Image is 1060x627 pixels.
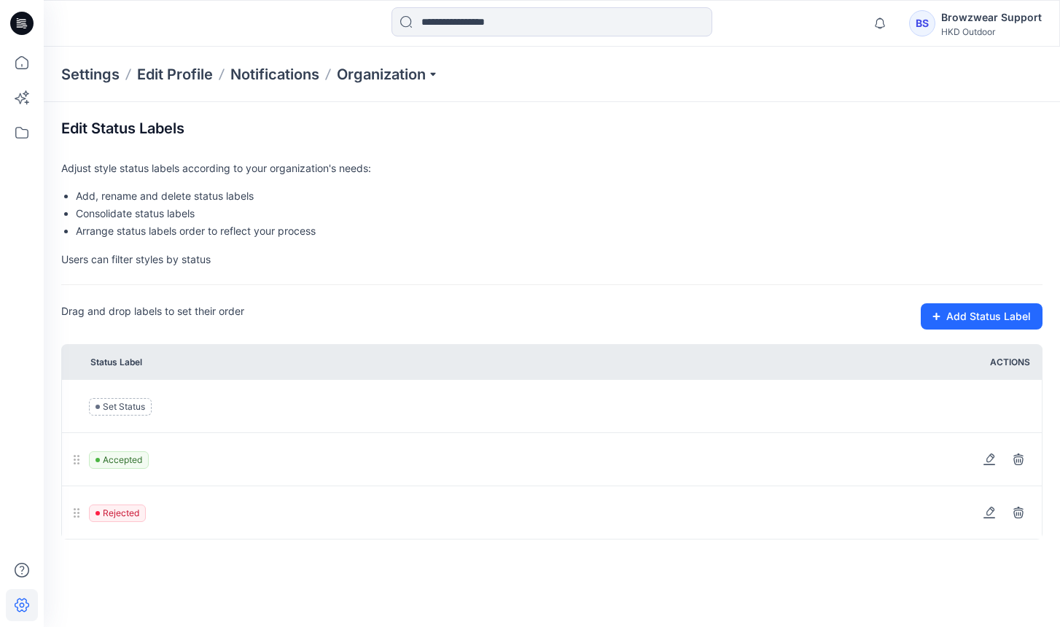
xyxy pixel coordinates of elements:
[984,345,1043,380] th: ACTIONS
[61,252,1043,267] p: Users can filter styles by status
[61,160,1043,176] p: Adjust style status labels according to your organization's needs:
[76,205,1043,222] li: Consolidate status labels
[85,345,984,380] th: Status Label
[89,505,146,522] span: Rejected
[941,26,1042,37] div: HKD Outdoor
[137,64,213,85] a: Edit Profile
[61,303,244,330] span: Drag and drop labels to set their order
[89,451,149,469] span: Accepted
[61,120,184,137] h2: Edit Status Labels
[76,187,1043,205] li: Add, rename and delete status labels
[61,64,120,85] p: Settings
[230,64,319,85] a: Notifications
[909,10,935,36] div: BS
[921,303,1043,330] button: Add Status Label
[89,398,152,416] span: Set Status
[941,9,1042,26] div: Browzwear Support
[76,222,1043,240] li: Arrange status labels order to reflect your process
